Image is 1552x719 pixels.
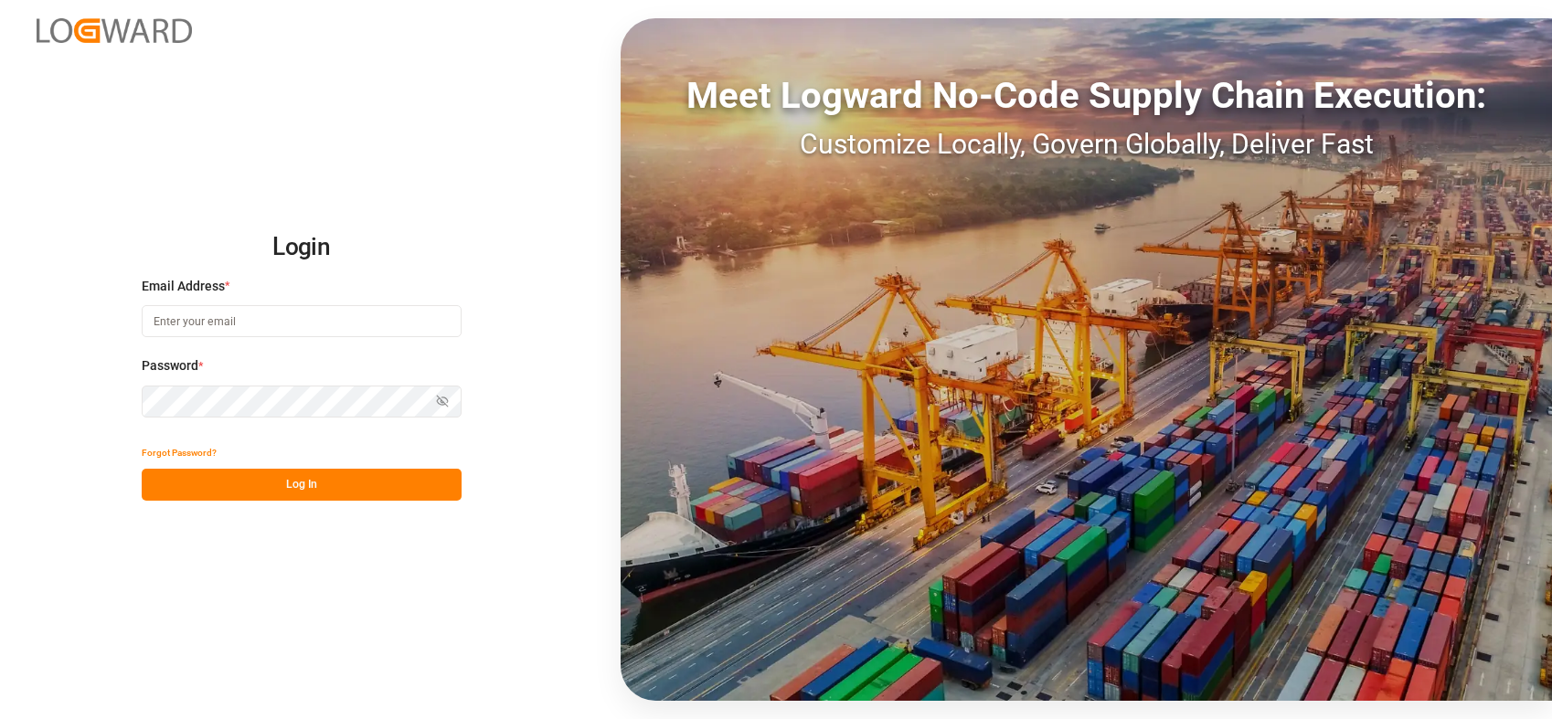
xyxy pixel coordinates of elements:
input: Enter your email [142,305,462,337]
button: Forgot Password? [142,437,217,469]
button: Log In [142,469,462,501]
div: Meet Logward No-Code Supply Chain Execution: [621,69,1552,123]
h2: Login [142,218,462,277]
span: Password [142,356,198,375]
div: Customize Locally, Govern Globally, Deliver Fast [621,123,1552,164]
span: Email Address [142,277,225,296]
img: Logward_new_orange.png [37,18,192,43]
